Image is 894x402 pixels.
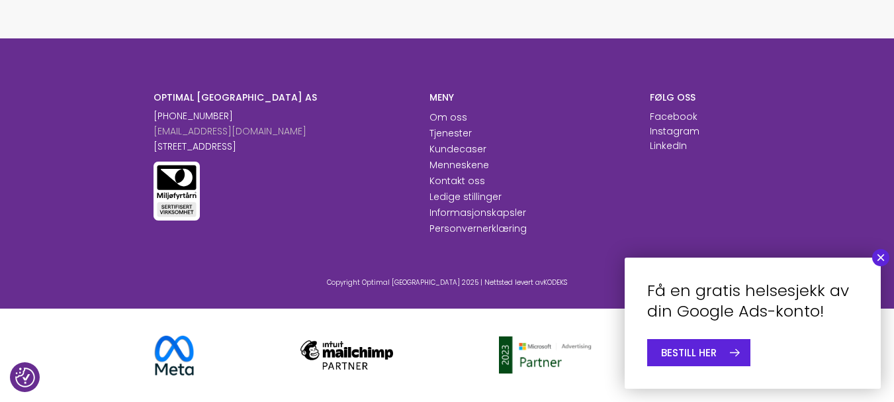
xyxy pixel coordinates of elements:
a: Ledige stillinger [429,190,502,203]
a: LinkedIn [650,139,687,152]
a: Facebook [650,110,697,123]
h6: OPTIMAL [GEOGRAPHIC_DATA] AS [154,91,410,103]
button: Close [872,249,889,266]
h6: FØLG OSS [650,91,740,103]
span: Nettsted levert av [484,277,567,287]
p: LinkedIn [650,139,687,153]
a: Personvernerklæring [429,222,527,235]
h4: Få en gratis helsesjekk av din Google Ads-konto! [647,280,858,321]
a: Om oss [429,111,467,124]
p: Facebook [650,110,697,124]
a: Kundecaser [429,142,486,156]
a: BESTILL HER [647,339,750,366]
span: | [480,277,482,287]
a: Informasjonskapsler [429,206,526,219]
a: Menneskene [429,158,489,172]
h6: MENY [429,91,630,103]
button: Samtykkepreferanser [15,368,35,387]
img: Miljøfyrtårn sertifisert virksomhet [154,162,200,221]
span: Copyright Optimal [GEOGRAPHIC_DATA] 2025 [327,277,478,287]
p: [STREET_ADDRESS] [154,140,410,154]
a: Instagram [650,125,699,138]
a: KODEKS [543,277,567,287]
a: Tjenester [429,126,472,140]
a: Kontakt oss [429,174,485,187]
a: [EMAIL_ADDRESS][DOMAIN_NAME] [154,125,306,138]
img: Revisit consent button [15,368,35,387]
